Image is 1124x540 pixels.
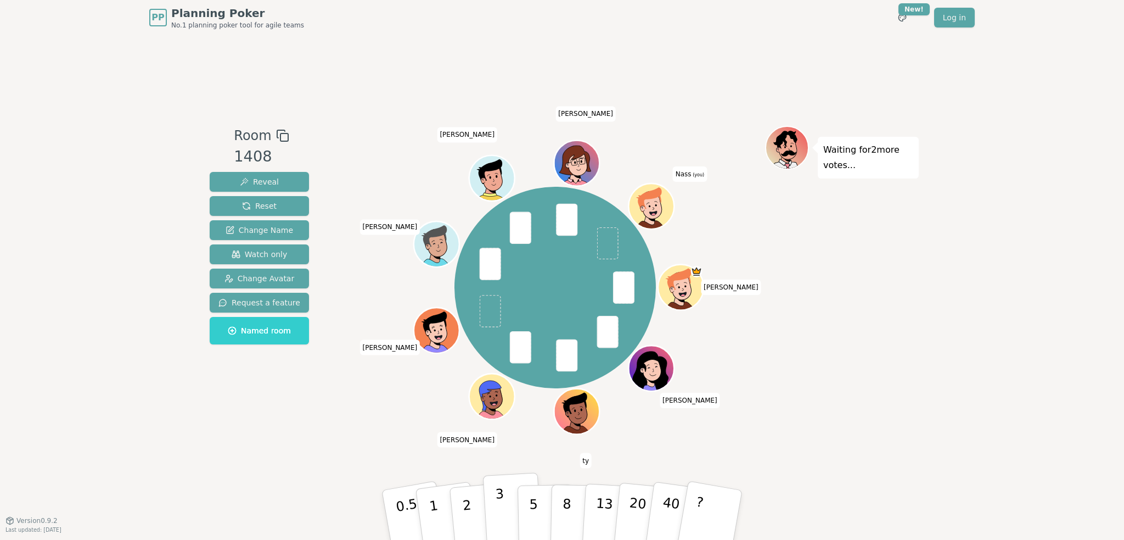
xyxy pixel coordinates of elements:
[242,201,277,211] span: Reset
[555,107,616,122] span: Click to change your name
[224,273,295,284] span: Change Avatar
[16,516,58,525] span: Version 0.9.2
[149,5,304,30] a: PPPlanning PokerNo.1 planning poker tool for agile teams
[823,142,913,173] p: Waiting for 2 more votes...
[234,146,289,168] div: 1408
[691,266,702,277] span: silvia is the host
[630,185,673,228] button: Click to change your avatar
[660,393,720,408] span: Click to change your name
[701,280,761,295] span: Click to change your name
[234,126,271,146] span: Room
[226,225,293,236] span: Change Name
[210,196,309,216] button: Reset
[673,166,707,182] span: Click to change your name
[240,176,279,187] span: Reveal
[437,432,497,448] span: Click to change your name
[892,8,912,27] button: New!
[171,21,304,30] span: No.1 planning poker tool for agile teams
[692,172,705,177] span: (you)
[210,317,309,344] button: Named room
[898,3,930,15] div: New!
[934,8,975,27] a: Log in
[210,244,309,264] button: Watch only
[360,340,420,355] span: Click to change your name
[210,269,309,288] button: Change Avatar
[218,297,300,308] span: Request a feature
[5,516,58,525] button: Version0.9.2
[210,220,309,240] button: Change Name
[171,5,304,21] span: Planning Poker
[360,220,420,235] span: Click to change your name
[210,293,309,313] button: Request a feature
[5,527,61,533] span: Last updated: [DATE]
[151,11,164,24] span: PP
[437,127,497,143] span: Click to change your name
[228,325,291,336] span: Named room
[210,172,309,192] button: Reveal
[580,453,592,469] span: Click to change your name
[232,249,288,260] span: Watch only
